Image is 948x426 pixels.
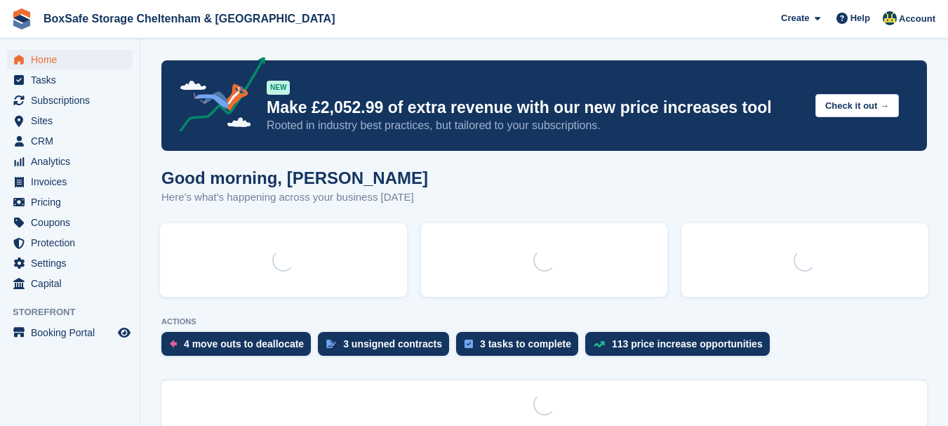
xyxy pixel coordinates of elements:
[465,340,473,348] img: task-75834270c22a3079a89374b754ae025e5fb1db73e45f91037f5363f120a921f8.svg
[267,81,290,95] div: NEW
[31,192,115,212] span: Pricing
[7,70,133,90] a: menu
[161,168,428,187] h1: Good morning, [PERSON_NAME]
[7,274,133,293] a: menu
[31,253,115,273] span: Settings
[7,50,133,69] a: menu
[480,338,571,350] div: 3 tasks to complete
[11,8,32,29] img: stora-icon-8386f47178a22dfd0bd8f6a31ec36ba5ce8667c1dd55bd0f319d3a0aa187defe.svg
[31,91,115,110] span: Subscriptions
[38,7,340,30] a: BoxSafe Storage Cheltenham & [GEOGRAPHIC_DATA]
[13,305,140,319] span: Storefront
[31,152,115,171] span: Analytics
[7,233,133,253] a: menu
[883,11,897,25] img: Kim Virabi
[116,324,133,341] a: Preview store
[161,332,318,363] a: 4 move outs to deallocate
[7,91,133,110] a: menu
[7,253,133,273] a: menu
[7,172,133,192] a: menu
[612,338,763,350] div: 113 price increase opportunities
[343,338,442,350] div: 3 unsigned contracts
[7,213,133,232] a: menu
[815,94,899,117] button: Check it out →
[7,192,133,212] a: menu
[31,274,115,293] span: Capital
[31,111,115,131] span: Sites
[161,317,927,326] p: ACTIONS
[170,340,177,348] img: move_outs_to_deallocate_icon-f764333ba52eb49d3ac5e1228854f67142a1ed5810a6f6cc68b1a99e826820c5.svg
[267,98,804,118] p: Make £2,052.99 of extra revenue with our new price increases tool
[184,338,304,350] div: 4 move outs to deallocate
[7,152,133,171] a: menu
[31,213,115,232] span: Coupons
[31,323,115,342] span: Booking Portal
[31,70,115,90] span: Tasks
[7,111,133,131] a: menu
[267,118,804,133] p: Rooted in industry best practices, but tailored to your subscriptions.
[781,11,809,25] span: Create
[326,340,336,348] img: contract_signature_icon-13c848040528278c33f63329250d36e43548de30e8caae1d1a13099fd9432cc5.svg
[594,341,605,347] img: price_increase_opportunities-93ffe204e8149a01c8c9dc8f82e8f89637d9d84a8eef4429ea346261dce0b2c0.svg
[899,12,935,26] span: Account
[168,57,266,137] img: price-adjustments-announcement-icon-8257ccfd72463d97f412b2fc003d46551f7dbcb40ab6d574587a9cd5c0d94...
[31,233,115,253] span: Protection
[318,332,456,363] a: 3 unsigned contracts
[456,332,585,363] a: 3 tasks to complete
[31,172,115,192] span: Invoices
[7,323,133,342] a: menu
[31,50,115,69] span: Home
[31,131,115,151] span: CRM
[585,332,777,363] a: 113 price increase opportunities
[7,131,133,151] a: menu
[161,189,428,206] p: Here's what's happening across your business [DATE]
[850,11,870,25] span: Help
